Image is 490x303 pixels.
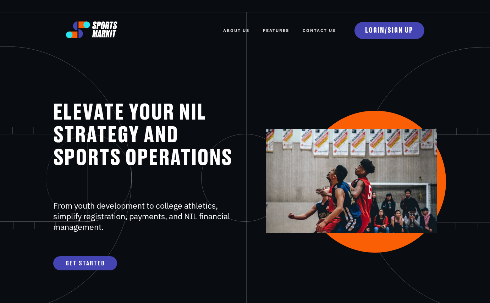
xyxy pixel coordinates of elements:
span: From youth development to college athletics, simplify registration, payments, and NIL financial m... [53,200,230,232]
a: ABOUT US [223,23,249,38]
a: FEATURES [263,23,289,38]
h1: ELEVATE YOUR NIL STRATEGY AND SPORTS OPERATIONS [53,101,237,170]
a: LOGIN/SIGN UP [354,22,424,39]
img: logo [66,21,118,38]
a: Contact Us [303,23,336,38]
a: GET STARTED [53,256,117,270]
